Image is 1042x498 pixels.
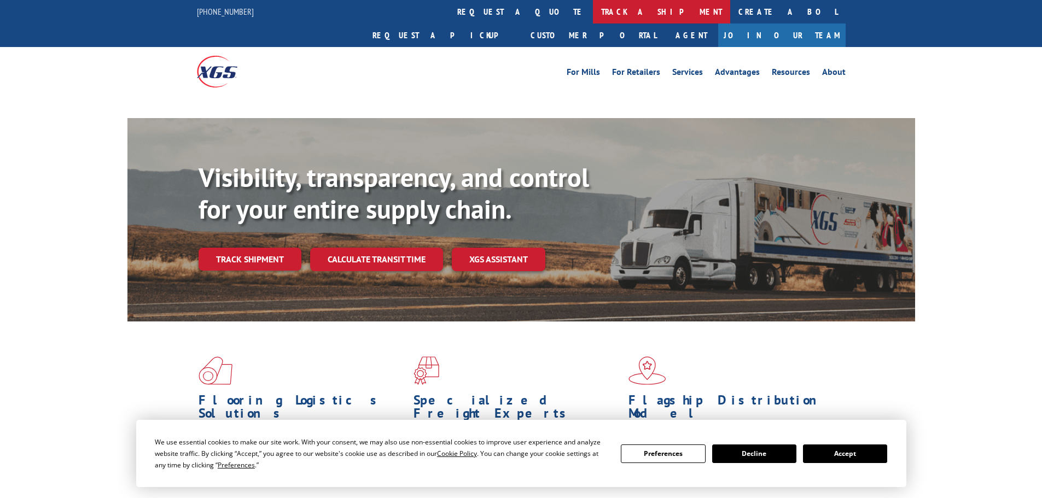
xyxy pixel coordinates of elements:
[155,436,608,471] div: We use essential cookies to make our site work. With your consent, we may also use non-essential ...
[822,68,846,80] a: About
[310,248,443,271] a: Calculate transit time
[772,68,810,80] a: Resources
[522,24,665,47] a: Customer Portal
[715,68,760,80] a: Advantages
[437,449,477,458] span: Cookie Policy
[567,68,600,80] a: For Mills
[612,68,660,80] a: For Retailers
[136,420,906,487] div: Cookie Consent Prompt
[665,24,718,47] a: Agent
[197,6,254,17] a: [PHONE_NUMBER]
[718,24,846,47] a: Join Our Team
[414,356,439,385] img: xgs-icon-focused-on-flooring-red
[621,444,705,463] button: Preferences
[414,394,620,425] h1: Specialized Freight Experts
[199,394,405,425] h1: Flooring Logistics Solutions
[199,248,301,271] a: Track shipment
[218,460,255,470] span: Preferences
[364,24,522,47] a: Request a pickup
[803,444,887,463] button: Accept
[672,68,703,80] a: Services
[199,160,589,226] b: Visibility, transparency, and control for your entire supply chain.
[628,356,666,385] img: xgs-icon-flagship-distribution-model-red
[628,394,835,425] h1: Flagship Distribution Model
[452,248,545,271] a: XGS ASSISTANT
[712,444,796,463] button: Decline
[199,356,232,385] img: xgs-icon-total-supply-chain-intelligence-red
